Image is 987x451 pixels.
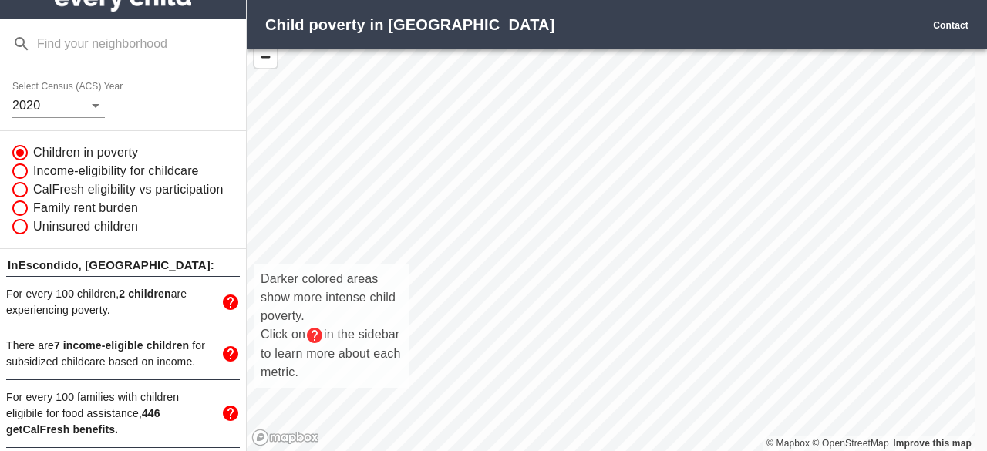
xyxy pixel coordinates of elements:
button: Zoom Out [254,45,277,68]
div: 2020 [12,93,105,118]
p: In Escondido , [GEOGRAPHIC_DATA]: [6,255,240,276]
span: 2 children [119,288,170,300]
p: Darker colored areas show more intense child poverty. Click on in the sidebar to learn more about... [261,270,403,382]
span: 446 get [6,407,160,436]
a: Mapbox [766,438,810,449]
span: 7 income-eligible children [54,339,189,352]
div: For every 100 families with children eligibile for food assistance,446 getCalFresh benefits. [6,380,240,447]
a: Mapbox logo [251,429,319,446]
a: OpenStreetMap [813,438,889,449]
input: Find your neighborhood [37,32,240,56]
span: There are for subsidized childcare based on income. [6,339,205,368]
span: For every 100 children, are experiencing poverty. [6,288,187,316]
span: Children in poverty [33,143,138,162]
span: Uninsured children [33,217,138,236]
span: For every 100 families with children eligibile for food assistance, [6,391,179,436]
span: Income-eligibility for childcare [33,162,199,180]
label: Select Census (ACS) Year [12,82,128,92]
strong: CalFresh benefits. [6,407,160,436]
span: Family rent burden [33,199,138,217]
div: For every 100 children,2 childrenare experiencing poverty. [6,277,240,328]
span: CalFresh eligibility vs participation [33,180,224,199]
div: There are7 income-eligible children for subsidized childcare based on income. [6,328,240,379]
strong: Child poverty in [GEOGRAPHIC_DATA] [265,16,554,33]
a: Contact [933,20,968,31]
a: Improve this map [893,438,972,449]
